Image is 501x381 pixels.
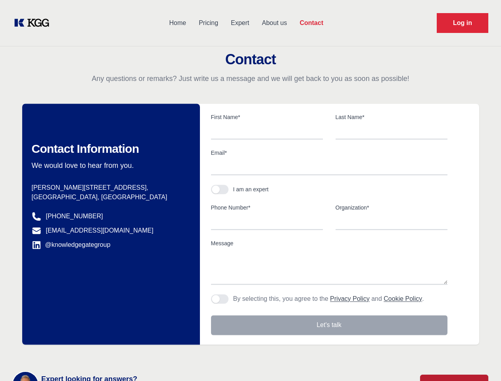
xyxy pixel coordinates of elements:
label: First Name* [211,113,323,121]
a: [PHONE_NUMBER] [46,212,103,221]
a: Pricing [192,13,225,33]
p: By selecting this, you agree to the and . [233,294,424,304]
a: Contact [293,13,330,33]
h2: Contact [10,52,491,67]
h2: Contact Information [32,142,187,156]
div: I am an expert [233,185,269,193]
button: Let's talk [211,315,447,335]
a: Home [163,13,192,33]
a: Request Demo [437,13,488,33]
label: Phone Number* [211,204,323,212]
label: Message [211,239,447,247]
iframe: Chat Widget [461,343,501,381]
label: Email* [211,149,447,157]
a: @knowledgegategroup [32,240,111,250]
label: Last Name* [336,113,447,121]
p: [GEOGRAPHIC_DATA], [GEOGRAPHIC_DATA] [32,192,187,202]
a: About us [255,13,293,33]
a: Cookie Policy [384,295,422,302]
label: Organization* [336,204,447,212]
p: We would love to hear from you. [32,161,187,170]
div: Cookie settings [9,373,49,378]
a: Expert [225,13,255,33]
p: Any questions or remarks? Just write us a message and we will get back to you as soon as possible! [10,74,491,83]
a: Privacy Policy [330,295,370,302]
a: KOL Knowledge Platform: Talk to Key External Experts (KEE) [13,17,56,29]
p: [PERSON_NAME][STREET_ADDRESS], [32,183,187,192]
a: [EMAIL_ADDRESS][DOMAIN_NAME] [46,226,154,235]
